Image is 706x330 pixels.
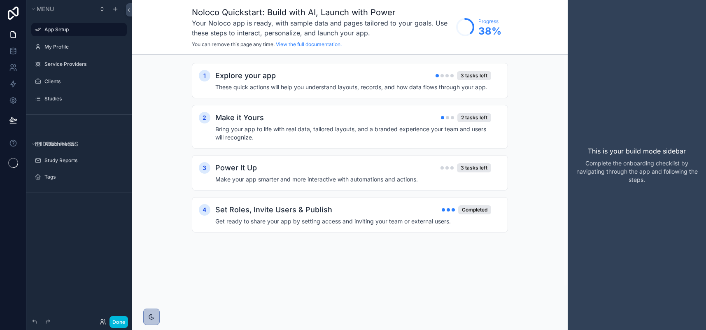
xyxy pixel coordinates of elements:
[37,5,54,12] span: Menu
[44,61,122,67] label: Service Providers
[30,3,94,15] button: Menu
[44,157,122,164] label: Study Reports
[478,18,501,25] span: Progress
[588,146,686,156] p: This is your build mode sidebar
[110,316,128,328] button: Done
[44,95,122,102] label: Studies
[30,138,123,150] button: Hidden pages
[44,78,122,85] label: Clients
[478,25,501,38] span: 38 %
[44,141,122,147] label: Attachments
[44,174,122,180] label: Tags
[192,41,275,47] span: You can remove this page any time.
[574,159,699,184] p: Complete the onboarding checklist by navigating through the app and following the steps.
[192,7,452,18] h1: Noloco Quickstart: Build with AI, Launch with Power
[44,44,122,50] label: My Profile
[44,26,122,33] label: App Setup
[276,41,342,47] a: View the full documentation.
[192,18,452,38] h3: Your Noloco app is ready, with sample data and pages tailored to your goals. Use these steps to i...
